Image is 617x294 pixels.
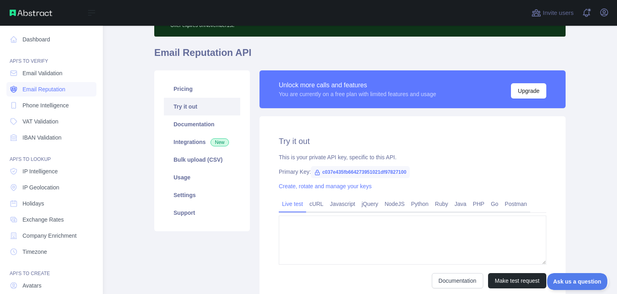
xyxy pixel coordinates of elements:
[22,216,64,224] span: Exchange Rates
[164,98,240,115] a: Try it out
[279,197,306,210] a: Live test
[6,196,96,211] a: Holidays
[6,228,96,243] a: Company Enrichment
[22,282,41,290] span: Avatars
[164,169,240,186] a: Usage
[22,117,58,125] span: VAT Validation
[432,273,483,288] a: Documentation
[543,8,574,18] span: Invite users
[22,199,44,208] span: Holidays
[22,69,62,77] span: Email Validation
[488,273,546,288] button: Make test request
[6,130,96,145] a: IBAN Validation
[511,83,546,99] button: Upgrade
[210,138,229,146] span: New
[10,10,52,16] img: Abstract API
[6,48,96,64] div: API'S TO VERIFY
[164,115,240,133] a: Documentation
[6,164,96,179] a: IP Intelligence
[327,197,358,210] a: Javascript
[22,167,58,175] span: IP Intelligence
[22,85,65,93] span: Email Reputation
[154,46,566,66] h1: Email Reputation API
[279,80,436,90] div: Unlock more calls and features
[6,245,96,259] a: Timezone
[470,197,488,210] a: PHP
[381,197,408,210] a: NodeJS
[306,197,327,210] a: cURL
[22,232,77,240] span: Company Enrichment
[6,98,96,113] a: Phone Intelligence
[6,278,96,293] a: Avatars
[164,204,240,222] a: Support
[408,197,432,210] a: Python
[6,261,96,277] div: API'S TO CREATE
[22,134,61,142] span: IBAN Validation
[502,197,530,210] a: Postman
[164,133,240,151] a: Integrations New
[22,248,47,256] span: Timezone
[488,197,502,210] a: Go
[279,136,546,147] h2: Try it out
[311,166,410,178] span: c037e435fb664273951021df97827100
[22,101,69,109] span: Phone Intelligence
[6,66,96,80] a: Email Validation
[6,82,96,97] a: Email Reputation
[358,197,381,210] a: jQuery
[279,168,546,176] div: Primary Key:
[6,32,96,47] a: Dashboard
[6,212,96,227] a: Exchange Rates
[547,273,609,290] iframe: Toggle Customer Support
[164,186,240,204] a: Settings
[6,180,96,195] a: IP Geolocation
[279,90,436,98] div: You are currently on a free plan with limited features and usage
[279,183,372,189] a: Create, rotate and manage your keys
[452,197,470,210] a: Java
[279,153,546,161] div: This is your private API key, specific to this API.
[164,151,240,169] a: Bulk upload (CSV)
[6,114,96,129] a: VAT Validation
[6,146,96,162] div: API'S TO LOOKUP
[22,183,59,191] span: IP Geolocation
[164,80,240,98] a: Pricing
[432,197,452,210] a: Ruby
[530,6,575,19] button: Invite users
